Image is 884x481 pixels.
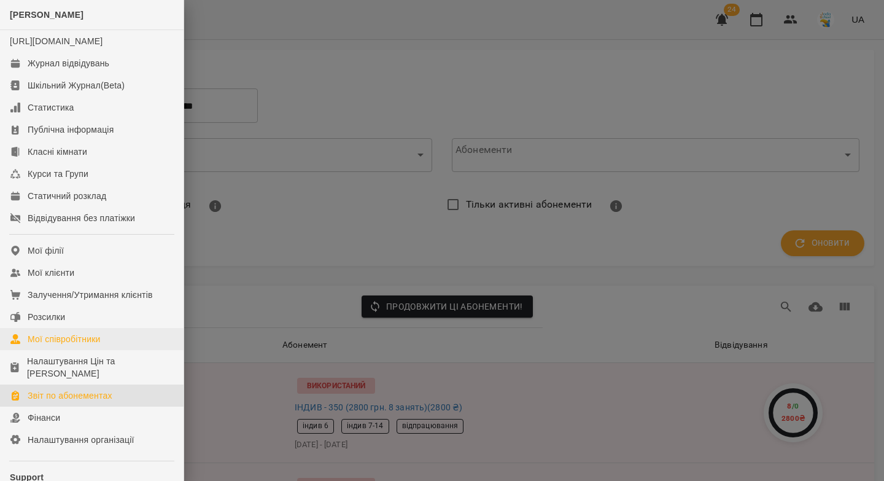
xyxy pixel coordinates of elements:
div: Налаштування організації [28,434,134,446]
div: Розсилки [28,311,65,323]
div: Статистика [28,101,74,114]
div: Класні кімнати [28,146,87,158]
div: Журнал відвідувань [28,57,109,69]
div: Звіт по абонементах [28,389,112,402]
a: [URL][DOMAIN_NAME] [10,36,103,46]
div: Публічна інформація [28,123,114,136]
div: Відвідування без платіжки [28,212,135,224]
div: Залучення/Утримання клієнтів [28,289,153,301]
div: Налаштування Цін та [PERSON_NAME] [27,355,174,380]
div: Статичний розклад [28,190,106,202]
span: [PERSON_NAME] [10,10,83,20]
div: Курси та Групи [28,168,88,180]
div: Мої співробітники [28,333,101,345]
div: Фінанси [28,412,60,424]
div: Мої клієнти [28,267,74,279]
div: Шкільний Журнал(Beta) [28,79,125,92]
div: Мої філії [28,244,64,257]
